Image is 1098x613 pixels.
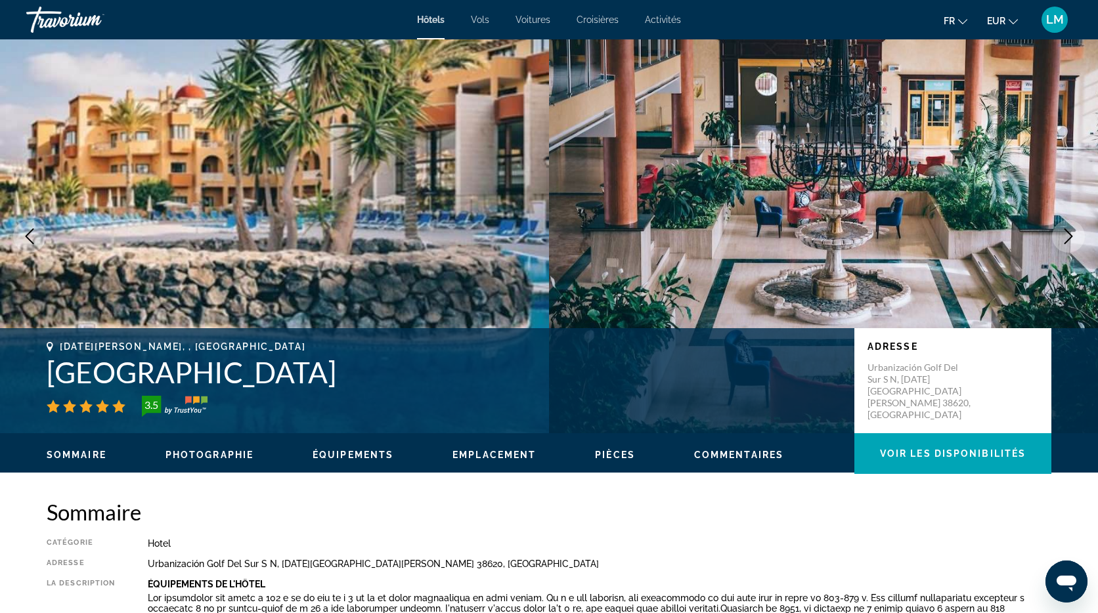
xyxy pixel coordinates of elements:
[13,220,46,253] button: Previous image
[471,14,489,25] a: Vols
[148,559,1051,569] div: Urbanización Golf Del Sur S N, [DATE][GEOGRAPHIC_DATA][PERSON_NAME] 38620, [GEOGRAPHIC_DATA]
[313,450,393,460] span: Équipements
[142,396,208,417] img: trustyou-badge-hor.svg
[138,397,164,413] div: 3.5
[47,538,115,549] div: Catégorie
[47,559,115,569] div: Adresse
[694,449,783,461] button: Commentaires
[1046,13,1064,26] span: LM
[880,448,1026,459] span: Voir les disponibilités
[47,449,106,461] button: Sommaire
[165,450,253,460] span: Photographie
[516,14,550,25] a: Voitures
[1038,6,1072,33] button: User Menu
[313,449,393,461] button: Équipements
[47,355,841,389] h1: [GEOGRAPHIC_DATA]
[148,538,1051,549] div: Hotel
[26,3,158,37] a: Travorium
[47,499,1051,525] h2: Sommaire
[452,450,536,460] span: Emplacement
[944,16,955,26] span: fr
[60,341,305,352] span: [DATE][PERSON_NAME], , [GEOGRAPHIC_DATA]
[452,449,536,461] button: Emplacement
[944,11,967,30] button: Change language
[577,14,619,25] a: Croisières
[645,14,681,25] a: Activités
[417,14,445,25] a: Hôtels
[595,449,635,461] button: Pièces
[694,450,783,460] span: Commentaires
[47,450,106,460] span: Sommaire
[1052,220,1085,253] button: Next image
[987,11,1018,30] button: Change currency
[867,362,973,421] p: Urbanización Golf Del Sur S N, [DATE][GEOGRAPHIC_DATA][PERSON_NAME] 38620, [GEOGRAPHIC_DATA]
[867,341,1038,352] p: Adresse
[165,449,253,461] button: Photographie
[148,579,265,589] b: Équipements De L'hôtel
[1045,560,1087,602] iframe: Bouton de lancement de la fenêtre de messagerie
[987,16,1005,26] span: EUR
[595,450,635,460] span: Pièces
[854,433,1051,474] button: Voir les disponibilités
